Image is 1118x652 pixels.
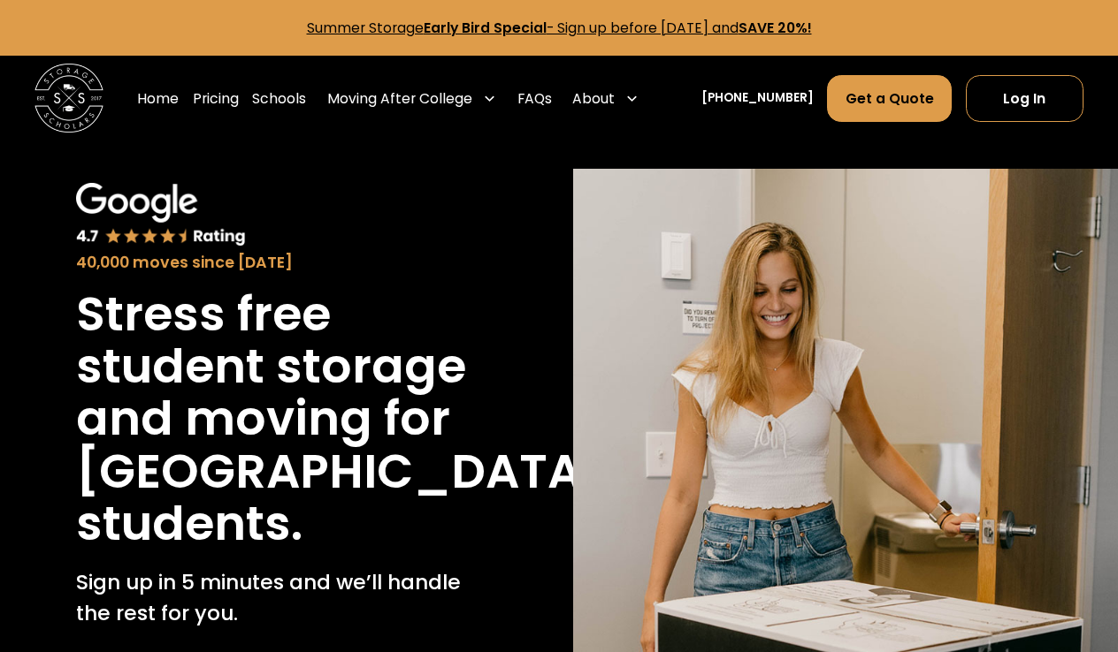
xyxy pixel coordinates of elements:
[76,497,302,550] h1: students.
[517,74,552,123] a: FAQs
[76,566,469,628] p: Sign up in 5 minutes and we’ll handle the rest for you.
[76,288,469,444] h1: Stress free student storage and moving for
[34,64,103,133] img: Storage Scholars main logo
[424,19,547,37] strong: Early Bird Special
[572,88,615,109] div: About
[76,183,246,247] img: Google 4.7 star rating
[827,75,952,122] a: Get a Quote
[966,75,1084,122] a: Log In
[701,89,814,108] a: [PHONE_NUMBER]
[76,251,469,274] div: 40,000 moves since [DATE]
[193,74,239,123] a: Pricing
[320,74,503,123] div: Moving After College
[252,74,306,123] a: Schools
[327,88,472,109] div: Moving After College
[137,74,179,123] a: Home
[76,445,605,497] h1: [GEOGRAPHIC_DATA]
[565,74,646,123] div: About
[739,19,812,37] strong: SAVE 20%!
[307,19,812,37] a: Summer StorageEarly Bird Special- Sign up before [DATE] andSAVE 20%!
